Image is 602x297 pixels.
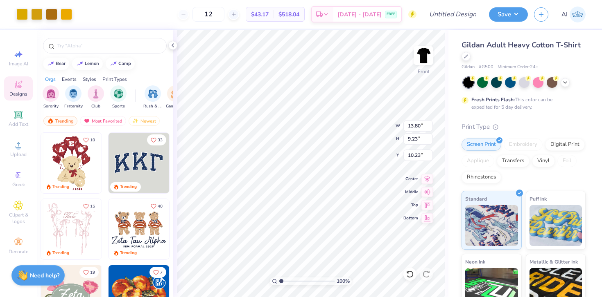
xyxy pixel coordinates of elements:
[462,171,501,183] div: Rhinestones
[337,277,350,285] span: 100 %
[479,64,493,71] span: # G500
[403,189,418,195] span: Middle
[278,10,299,19] span: $518.04
[88,85,104,109] div: filter for Club
[72,58,103,70] button: lemon
[43,85,59,109] div: filter for Sorority
[462,122,586,132] div: Print Type
[471,96,572,111] div: This color can be expedited for 5 day delivery.
[166,85,185,109] button: filter button
[43,116,77,126] div: Trending
[101,199,162,259] img: d12a98c7-f0f7-4345-bf3a-b9f1b718b86e
[85,61,99,66] div: lemon
[43,85,59,109] button: filter button
[160,270,163,275] span: 7
[80,116,126,126] div: Most Favorited
[147,134,166,145] button: Like
[129,116,160,126] div: Newest
[110,85,127,109] div: filter for Sports
[403,215,418,221] span: Bottom
[69,89,78,98] img: Fraternity Image
[45,76,56,83] div: Orgs
[120,184,137,190] div: Trending
[147,201,166,212] button: Like
[530,194,547,203] span: Puff Ink
[337,10,382,19] span: [DATE] - [DATE]
[143,85,162,109] button: filter button
[465,194,487,203] span: Standard
[62,76,77,83] div: Events
[497,155,530,167] div: Transfers
[148,89,158,98] img: Rush & Bid Image
[91,103,100,109] span: Club
[64,103,83,109] span: Fraternity
[84,118,90,124] img: most_fav.gif
[52,184,69,190] div: Trending
[102,76,127,83] div: Print Types
[56,61,66,66] div: bear
[557,155,577,167] div: Foil
[88,85,104,109] button: filter button
[12,181,25,188] span: Greek
[106,58,135,70] button: camp
[387,11,395,17] span: FREE
[79,267,99,278] button: Like
[465,205,518,246] img: Standard
[423,6,483,22] input: Untitled Design
[90,204,95,208] span: 15
[462,155,494,167] div: Applique
[403,176,418,182] span: Center
[52,250,69,256] div: Trending
[570,7,586,22] img: Ananya Iyengar
[9,248,28,255] span: Decorate
[561,7,586,22] a: AI
[114,89,123,98] img: Sports Image
[57,42,161,50] input: Try "Alpha"
[109,133,169,193] img: 3b9aba4f-e317-4aa7-a679-c95a879539bd
[120,250,137,256] div: Trending
[64,85,83,109] div: filter for Fraternity
[530,205,582,246] img: Puff Ink
[132,118,139,124] img: Newest.gif
[43,58,69,70] button: bear
[545,138,585,151] div: Digital Print
[83,76,96,83] div: Styles
[403,202,418,208] span: Top
[30,272,59,279] strong: Need help?
[91,89,100,98] img: Club Image
[10,151,27,158] span: Upload
[489,7,528,22] button: Save
[48,61,54,66] img: trend_line.gif
[112,103,125,109] span: Sports
[101,133,162,193] img: e74243e0-e378-47aa-a400-bc6bcb25063a
[77,61,83,66] img: trend_line.gif
[79,201,99,212] button: Like
[465,257,485,266] span: Neon Ink
[9,91,27,97] span: Designs
[46,89,56,98] img: Sorority Image
[41,133,102,193] img: 587403a7-0594-4a7f-b2bd-0ca67a3ff8dd
[415,47,432,64] img: Front
[9,121,28,127] span: Add Text
[64,85,83,109] button: filter button
[90,270,95,275] span: 19
[118,61,131,66] div: camp
[41,199,102,259] img: 83dda5b0-2158-48ca-832c-f6b4ef4c4536
[192,7,224,22] input: – –
[462,138,501,151] div: Screen Print
[158,204,163,208] span: 40
[4,212,33,225] span: Clipart & logos
[110,61,117,66] img: trend_line.gif
[462,40,581,50] span: Gildan Adult Heavy Cotton T-Shirt
[418,68,430,75] div: Front
[47,118,54,124] img: trending.gif
[471,96,515,103] strong: Fresh Prints Flash:
[149,267,166,278] button: Like
[169,199,229,259] img: d12c9beb-9502-45c7-ae94-40b97fdd6040
[532,155,555,167] div: Vinyl
[561,10,568,19] span: AI
[79,134,99,145] button: Like
[251,10,269,19] span: $43.17
[143,85,162,109] div: filter for Rush & Bid
[166,103,185,109] span: Game Day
